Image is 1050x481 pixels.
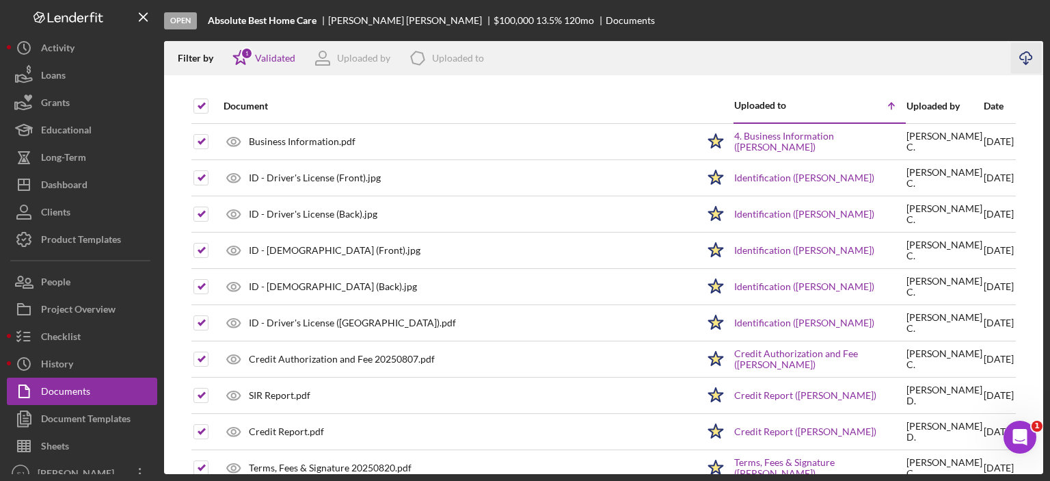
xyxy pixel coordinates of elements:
button: Documents [7,378,157,405]
div: Checklist [41,323,81,354]
div: Documents [606,15,655,26]
span: $100,000 [494,14,534,26]
div: People [41,268,70,299]
div: [DATE] [984,415,1014,449]
a: Identification ([PERSON_NAME]) [734,281,874,292]
button: Sheets [7,432,157,460]
button: Dashboard [7,171,157,198]
div: Long-Term [41,144,86,174]
button: Project Overview [7,296,157,323]
a: Identification ([PERSON_NAME]) [734,209,874,220]
div: [DATE] [984,378,1014,413]
a: Identification ([PERSON_NAME]) [734,245,874,256]
div: [PERSON_NAME] C . [906,457,982,479]
div: [DATE] [984,233,1014,268]
div: [DATE] [984,306,1014,340]
div: 13.5 % [536,15,562,26]
button: Grants [7,89,157,116]
div: Dashboard [41,171,87,202]
text: SJ [16,470,24,478]
div: [DATE] [984,161,1014,195]
div: [DATE] [984,342,1014,376]
div: Date [984,101,1014,112]
div: Validated [255,53,295,64]
button: Educational [7,116,157,144]
div: Sheets [41,432,69,463]
a: 4. Business Information ([PERSON_NAME]) [734,131,905,153]
div: Uploaded by [337,53,390,64]
button: Product Templates [7,226,157,253]
button: People [7,268,157,296]
span: 1 [1032,421,1042,432]
div: Clients [41,198,70,229]
button: Clients [7,198,157,226]
div: ID - [DEMOGRAPHIC_DATA] (Back).jpg [249,281,417,292]
div: Business Information.pdf [249,136,355,147]
div: Uploaded to [432,53,484,64]
div: Terms, Fees & Signature 20250820.pdf [249,463,412,473]
a: Identification ([PERSON_NAME]) [734,317,874,328]
div: Documents [41,378,90,408]
button: Document Templates [7,405,157,432]
div: Credit Authorization and Fee 20250807.pdf [249,354,435,365]
a: Credit Authorization and Fee ([PERSON_NAME]) [734,348,905,370]
div: [PERSON_NAME] C . [906,312,982,334]
div: ID - Driver's License (Back).jpg [249,209,377,220]
div: ID - Driver's License (Front).jpg [249,172,381,183]
div: Open [164,12,197,29]
button: History [7,350,157,378]
div: History [41,350,73,381]
div: [DATE] [984,125,1014,159]
div: SIR Report.pdf [249,390,310,401]
div: [PERSON_NAME] C . [906,203,982,225]
iframe: Intercom live chat [1004,421,1036,454]
div: Uploaded to [734,100,820,111]
a: Terms, Fees & Signature ([PERSON_NAME]) [734,457,905,479]
div: Filter by [178,53,224,64]
div: [PERSON_NAME] D . [906,385,982,406]
div: Document [224,101,697,112]
button: Checklist [7,323,157,350]
div: [PERSON_NAME] C . [906,167,982,189]
div: [PERSON_NAME] C . [906,239,982,261]
div: Credit Report.pdf [249,426,324,437]
div: Grants [41,89,70,120]
button: Long-Term [7,144,157,171]
div: [PERSON_NAME] [PERSON_NAME] [328,15,494,26]
div: Educational [41,116,92,147]
a: Credit Report ([PERSON_NAME]) [734,426,876,437]
div: Loans [41,62,66,92]
div: [PERSON_NAME] C . [906,276,982,298]
div: Document Templates [41,405,131,436]
div: ID - [DEMOGRAPHIC_DATA] (Front).jpg [249,245,420,256]
div: Product Templates [41,226,121,257]
div: 120 mo [564,15,594,26]
div: [DATE] [984,270,1014,304]
b: Absolute Best Home Care [208,15,317,26]
div: Project Overview [41,296,116,326]
div: [PERSON_NAME] C . [906,131,982,153]
div: ID - Driver's License ([GEOGRAPHIC_DATA]).pdf [249,317,456,328]
div: Activity [41,34,75,65]
div: [PERSON_NAME] C . [906,348,982,370]
a: Credit Report ([PERSON_NAME]) [734,390,876,401]
button: Activity [7,34,157,62]
div: 1 [241,47,253,60]
div: [PERSON_NAME] D . [906,421,982,443]
button: Loans [7,62,157,89]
